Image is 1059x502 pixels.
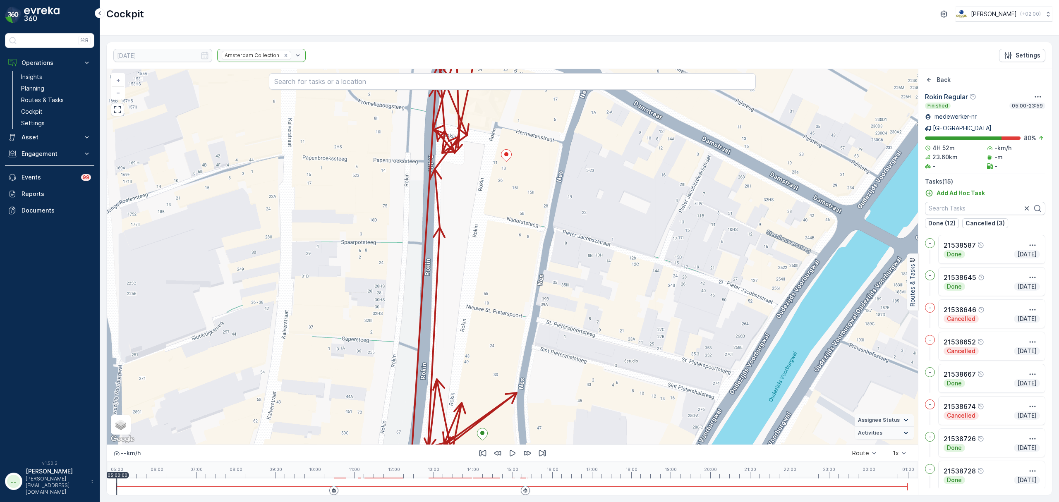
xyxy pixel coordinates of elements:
[108,473,127,478] p: 05:00:00
[26,476,87,495] p: [PERSON_NAME][EMAIL_ADDRESS][DOMAIN_NAME]
[946,444,963,452] p: Done
[109,434,136,445] img: Google
[978,306,985,313] div: Help Tooltip Icon
[956,10,968,19] img: basis-logo_rgb2x.png
[944,369,976,379] p: 21538667
[269,467,282,472] p: 09:00
[112,86,124,99] a: Zoom Out
[944,466,976,476] p: 21538728
[1016,476,1037,484] p: [DATE]
[24,7,60,23] img: logo_dark-DEwI_e13.png
[925,76,951,84] a: Back
[855,414,914,427] summary: Assignee Status
[7,475,20,488] div: JJ
[932,144,955,152] p: 4H 52m
[5,55,94,71] button: Operations
[929,401,931,408] p: -
[929,240,931,246] p: -
[22,206,91,215] p: Documents
[946,315,976,323] p: Cancelled
[944,402,976,411] p: 21538674
[944,273,976,282] p: 21538645
[5,7,22,23] img: logo
[26,467,87,476] p: [PERSON_NAME]
[388,467,400,472] p: 12:00
[994,153,1003,161] p: -m
[946,347,976,355] p: Cancelled
[929,337,931,343] p: -
[928,219,956,227] p: Done (12)
[5,169,94,186] a: Events99
[966,219,1005,227] p: Cancelled (3)
[929,369,931,375] p: -
[1016,379,1037,387] p: [DATE]
[783,467,796,472] p: 22:00
[1016,282,1037,291] p: [DATE]
[704,467,717,472] p: 20:00
[858,417,900,423] span: Assignee Status
[962,218,1008,228] button: Cancelled (3)
[349,467,360,472] p: 11:00
[970,93,976,100] div: Help Tooltip Icon
[925,189,985,197] a: Add Ad Hoc Task
[978,274,985,281] div: Help Tooltip Icon
[1011,103,1044,109] p: 05:00-23:59
[902,467,914,472] p: 01:00
[18,94,94,106] a: Routes & Tasks
[1016,51,1040,60] p: Settings
[1016,250,1037,258] p: [DATE]
[978,403,984,410] div: Help Tooltip Icon
[946,476,963,484] p: Done
[22,173,76,182] p: Events
[18,83,94,94] a: Planning
[937,76,951,84] p: Back
[925,177,1045,186] p: Tasks ( 15 )
[625,467,637,472] p: 18:00
[18,106,94,117] a: Cockpit
[428,467,439,472] p: 13:00
[21,108,43,116] p: Cockpit
[21,84,44,93] p: Planning
[309,467,321,472] p: 10:00
[18,117,94,129] a: Settings
[112,74,124,86] a: Zoom In
[978,371,984,378] div: Help Tooltip Icon
[1020,11,1041,17] p: ( +02:00 )
[507,467,518,472] p: 15:00
[946,411,976,420] p: Cancelled
[80,37,89,44] p: ⌘B
[18,71,94,83] a: Insights
[5,186,94,202] a: Reports
[109,434,136,445] a: Open this area in Google Maps (opens a new window)
[946,250,963,258] p: Done
[925,92,968,102] p: Rokin Regular
[925,202,1045,215] input: Search Tasks
[22,59,78,67] p: Operations
[116,76,120,84] span: +
[858,430,882,436] span: Activities
[5,467,94,495] button: JJ[PERSON_NAME][PERSON_NAME][EMAIL_ADDRESS][DOMAIN_NAME]
[929,466,931,472] p: -
[5,129,94,146] button: Asset
[978,435,984,442] div: Help Tooltip Icon
[908,264,917,307] p: Routes & Tasks
[5,461,94,466] span: v 1.50.2
[978,468,984,474] div: Help Tooltip Icon
[927,103,949,109] p: Finished
[111,467,123,472] p: 05:00
[1016,315,1037,323] p: [DATE]
[1016,411,1037,420] p: [DATE]
[978,339,984,345] div: Help Tooltip Icon
[665,467,677,472] p: 19:00
[1016,444,1037,452] p: [DATE]
[944,240,976,250] p: 21538587
[113,49,212,62] input: dd/mm/yyyy
[190,467,203,472] p: 07:00
[863,467,875,472] p: 00:00
[944,305,976,315] p: 21538646
[994,162,997,170] p: -
[999,49,1045,62] button: Settings
[5,202,94,219] a: Documents
[22,133,78,141] p: Asset
[230,467,242,472] p: 08:00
